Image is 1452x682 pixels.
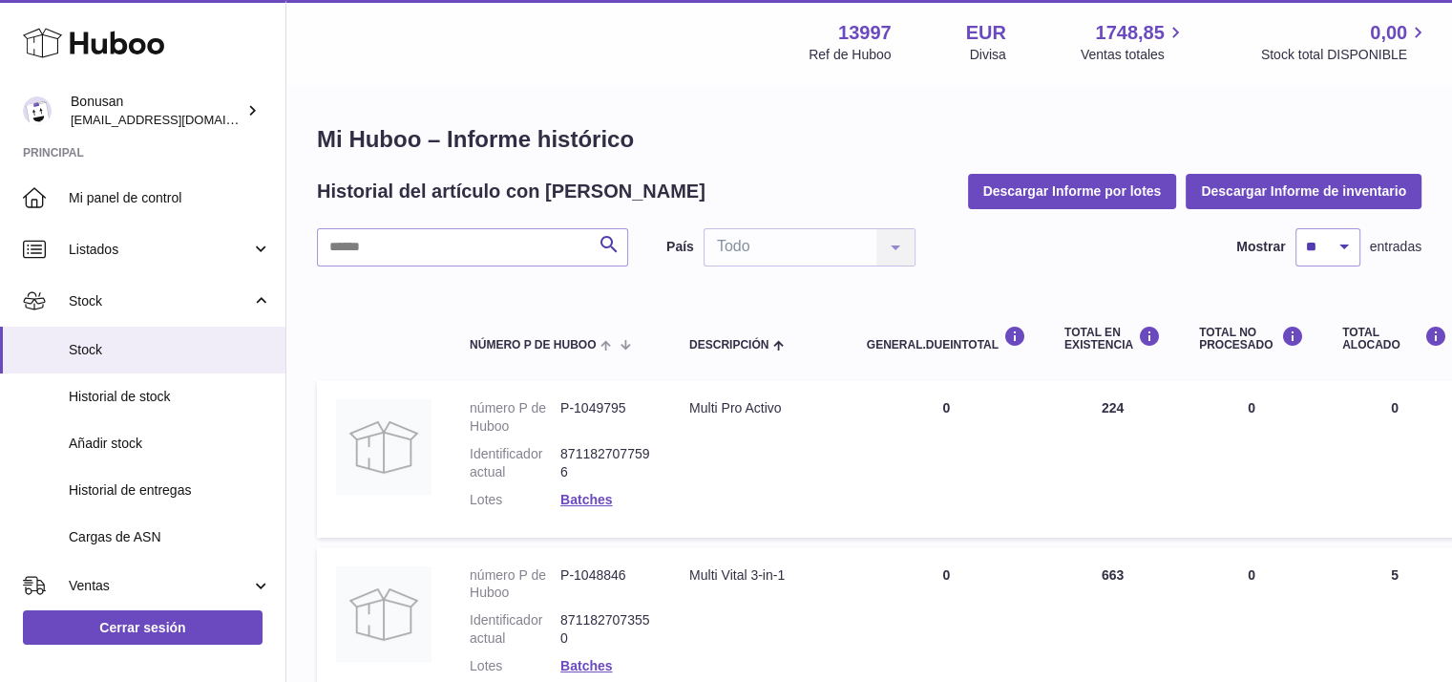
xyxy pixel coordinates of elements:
[23,96,52,125] img: info@bonusan.es
[69,189,271,207] span: Mi panel de control
[867,326,1026,352] div: general.dueInTotal
[1370,20,1407,46] span: 0,00
[1370,238,1421,256] span: entradas
[689,399,829,417] div: Multi Pro Activo
[470,491,560,509] dt: Lotes
[71,112,281,127] span: [EMAIL_ADDRESS][DOMAIN_NAME]
[848,380,1045,537] td: 0
[1199,326,1304,352] div: Total NO PROCESADO
[69,481,271,500] span: Historial de entregas
[970,46,1006,64] div: Divisa
[470,445,560,481] dt: Identificador actual
[71,93,242,129] div: Bonusan
[317,179,705,204] h2: Historial del artículo con [PERSON_NAME]
[1081,46,1187,64] span: Ventas totales
[470,399,560,436] dt: número P de Huboo
[1045,380,1180,537] td: 224
[69,435,271,453] span: Añadir stock
[336,399,431,495] img: product image
[1236,238,1285,256] label: Mostrar
[809,46,891,64] div: Ref de Huboo
[69,528,271,546] span: Cargas de ASN
[470,566,560,603] dt: número P de Huboo
[470,657,560,675] dt: Lotes
[1081,20,1187,64] a: 1748,85 Ventas totales
[317,124,1421,155] h1: Mi Huboo – Informe histórico
[560,566,651,603] dd: P-1048846
[560,658,612,673] a: Batches
[23,610,263,645] a: Cerrar sesión
[968,174,1177,208] button: Descargar Informe por lotes
[560,399,651,436] dd: P-1049795
[966,20,1006,46] strong: EUR
[470,339,596,352] span: número P de Huboo
[69,292,251,310] span: Stock
[470,611,560,648] dt: Identificador actual
[336,566,431,662] img: product image
[1186,174,1421,208] button: Descargar Informe de inventario
[560,492,612,507] a: Batches
[1180,380,1323,537] td: 0
[666,238,694,256] label: País
[1261,46,1429,64] span: Stock total DISPONIBLE
[689,566,829,585] div: Multi Vital 3-in-1
[689,339,768,352] span: Descripción
[69,241,251,259] span: Listados
[560,445,651,481] dd: 8711827077596
[1342,326,1447,352] div: Total ALOCADO
[838,20,892,46] strong: 13997
[1095,20,1164,46] span: 1748,85
[69,341,271,359] span: Stock
[1261,20,1429,64] a: 0,00 Stock total DISPONIBLE
[69,388,271,406] span: Historial de stock
[1064,326,1161,352] div: Total en EXISTENCIA
[560,611,651,648] dd: 8711827073550
[69,577,251,595] span: Ventas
